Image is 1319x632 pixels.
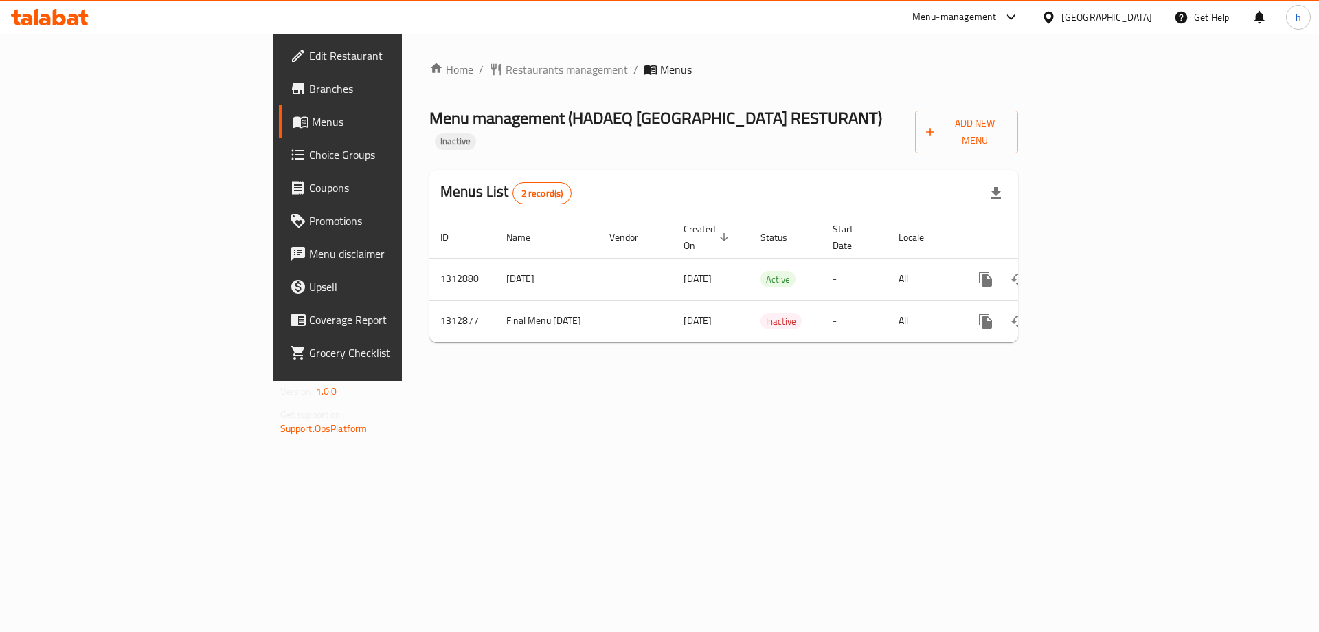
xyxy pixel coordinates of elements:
[969,305,1002,338] button: more
[609,229,656,246] span: Vendor
[912,9,997,25] div: Menu-management
[279,336,494,369] a: Grocery Checklist
[506,61,628,78] span: Restaurants management
[822,258,888,300] td: -
[899,229,942,246] span: Locale
[309,179,483,196] span: Coupons
[429,217,1112,342] table: enhanced table
[1296,10,1301,25] span: h
[888,258,958,300] td: All
[280,406,343,424] span: Get support on:
[279,39,494,72] a: Edit Restaurant
[888,300,958,342] td: All
[980,177,1013,210] div: Export file
[633,61,638,78] li: /
[760,272,796,287] span: Active
[309,80,483,97] span: Branches
[495,300,598,342] td: Final Menu [DATE]
[760,314,802,329] span: Inactive
[660,61,692,78] span: Menus
[440,229,466,246] span: ID
[495,258,598,300] td: [DATE]
[312,113,483,130] span: Menus
[316,382,337,400] span: 1.0.0
[309,47,483,64] span: Edit Restaurant
[822,300,888,342] td: -
[280,382,314,400] span: Version:
[309,279,483,295] span: Upsell
[279,204,494,237] a: Promotions
[309,213,483,229] span: Promotions
[279,270,494,303] a: Upsell
[512,182,572,204] div: Total records count
[309,246,483,262] span: Menu disclaimer
[969,263,1002,296] button: more
[279,138,494,171] a: Choice Groups
[926,115,1008,149] span: Add New Menu
[1002,263,1035,296] button: Change Status
[513,187,572,200] span: 2 record(s)
[309,312,483,328] span: Coverage Report
[279,105,494,138] a: Menus
[684,312,712,329] span: [DATE]
[506,229,548,246] span: Name
[760,229,805,246] span: Status
[279,237,494,270] a: Menu disclaimer
[915,111,1019,153] button: Add New Menu
[833,221,871,254] span: Start Date
[1061,10,1152,25] div: [GEOGRAPHIC_DATA]
[489,61,628,78] a: Restaurants management
[279,303,494,336] a: Coverage Report
[440,182,572,204] h2: Menus List
[429,61,1018,78] nav: breadcrumb
[1002,305,1035,338] button: Change Status
[309,146,483,163] span: Choice Groups
[309,345,483,361] span: Grocery Checklist
[958,217,1112,259] th: Actions
[684,270,712,287] span: [DATE]
[279,171,494,204] a: Coupons
[279,72,494,105] a: Branches
[684,221,733,254] span: Created On
[280,419,368,437] a: Support.OpsPlatform
[429,102,882,133] span: Menu management ( HADAEQ [GEOGRAPHIC_DATA] RESTURANT )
